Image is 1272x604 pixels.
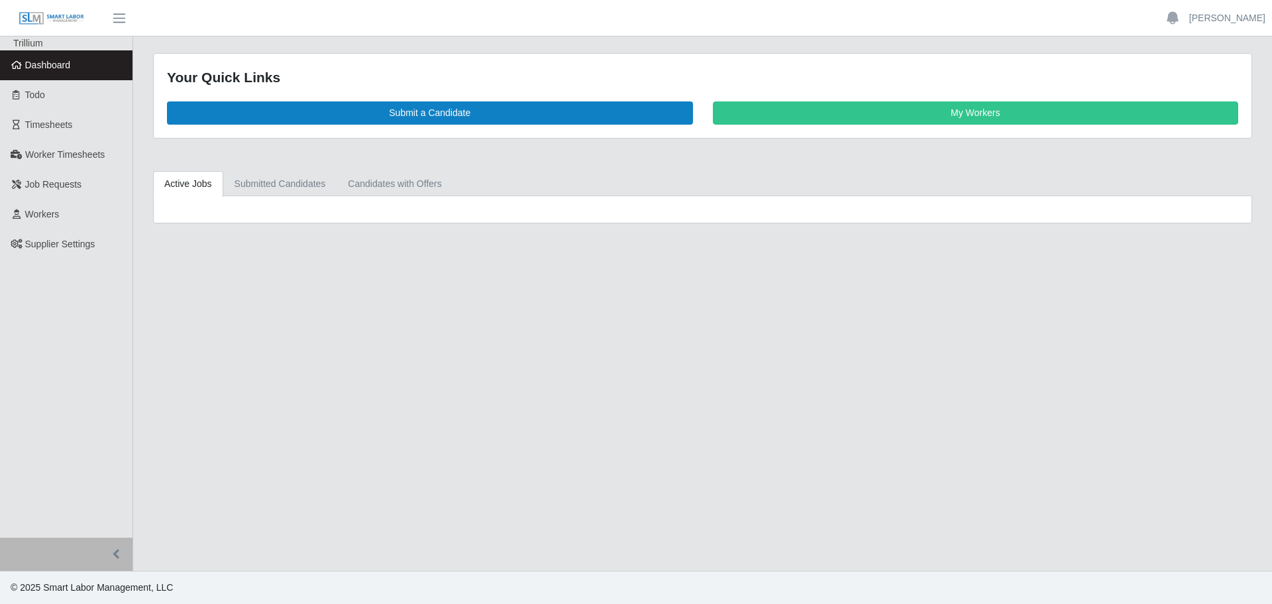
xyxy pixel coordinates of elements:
a: Candidates with Offers [337,171,452,197]
span: Worker Timesheets [25,149,105,160]
span: Timesheets [25,119,73,130]
span: Job Requests [25,179,82,190]
a: Active Jobs [153,171,223,197]
a: Submit a Candidate [167,101,693,125]
div: Your Quick Links [167,67,1238,88]
span: Trillium [13,38,43,48]
span: Supplier Settings [25,239,95,249]
span: Workers [25,209,60,219]
a: [PERSON_NAME] [1189,11,1265,25]
a: My Workers [713,101,1239,125]
img: SLM Logo [19,11,85,26]
span: © 2025 Smart Labor Management, LLC [11,582,173,593]
span: Dashboard [25,60,71,70]
a: Submitted Candidates [223,171,337,197]
span: Todo [25,90,45,100]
